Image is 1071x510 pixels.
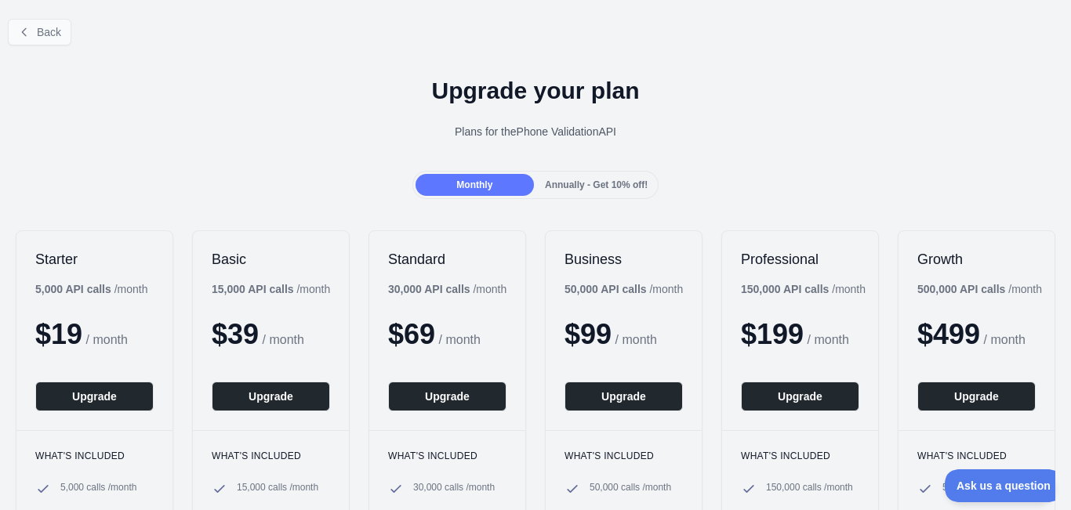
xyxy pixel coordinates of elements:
b: 50,000 API calls [565,283,647,295]
span: $ 499 [917,318,980,350]
h2: Business [565,250,683,269]
b: 150,000 API calls [741,283,829,295]
h2: Professional [741,250,859,269]
div: / month [565,281,683,297]
h2: Standard [388,250,506,269]
span: $ 199 [741,318,804,350]
b: 30,000 API calls [388,283,470,295]
h2: Growth [917,250,1036,269]
div: / month [917,281,1042,297]
b: 500,000 API calls [917,283,1005,295]
span: $ 99 [565,318,612,350]
div: / month [388,281,506,297]
span: $ 69 [388,318,435,350]
iframe: Toggle Customer Support [945,469,1055,502]
div: / month [741,281,866,297]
